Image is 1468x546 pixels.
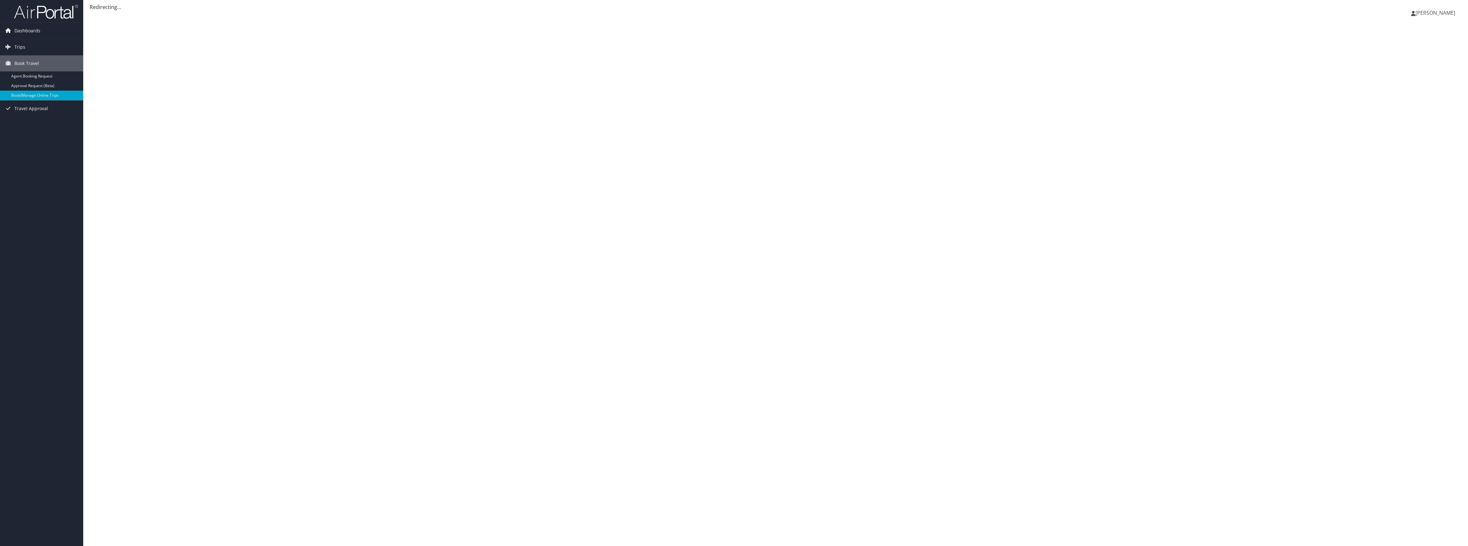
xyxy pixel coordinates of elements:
span: Trips [14,39,25,55]
span: Dashboards [14,23,40,39]
span: [PERSON_NAME] [1416,9,1455,16]
span: Travel Approval [14,101,48,117]
span: Book Travel [14,55,39,71]
a: [PERSON_NAME] [1411,3,1462,22]
img: airportal-logo.png [14,4,78,19]
div: Redirecting... [90,3,1462,11]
